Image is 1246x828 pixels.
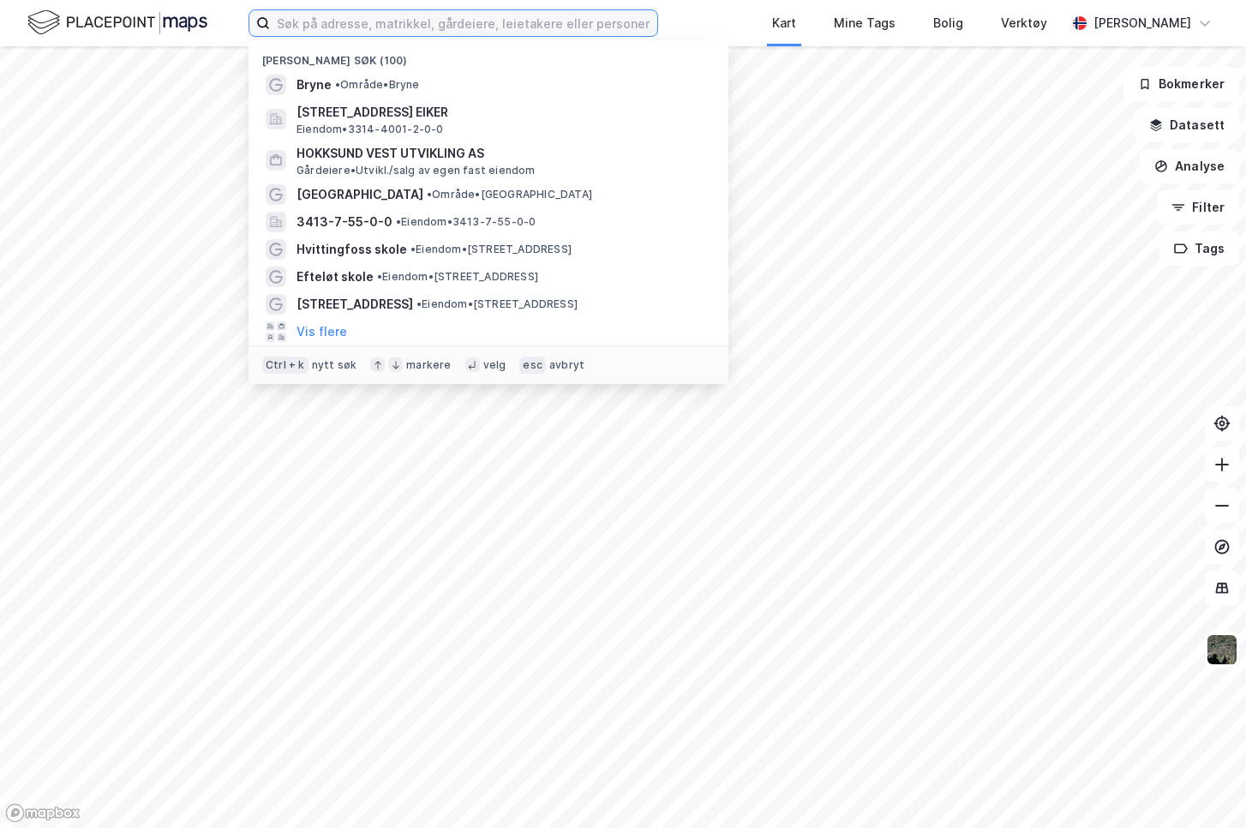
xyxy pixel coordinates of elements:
button: Vis flere [297,321,347,342]
span: Område • Bryne [335,78,420,92]
span: Gårdeiere • Utvikl./salg av egen fast eiendom [297,164,536,177]
span: Eiendom • 3314-4001-2-0-0 [297,123,444,136]
span: Bryne [297,75,332,95]
span: [GEOGRAPHIC_DATA] [297,184,423,205]
div: Kontrollprogram for chat [1160,746,1246,828]
span: • [377,270,382,283]
div: Ctrl + k [262,357,309,374]
div: nytt søk [312,358,357,372]
div: [PERSON_NAME] søk (100) [249,40,728,71]
span: Eiendom • [STREET_ADDRESS] [416,297,578,311]
div: velg [483,358,506,372]
span: HOKKSUND VEST UTVIKLING AS [297,143,708,164]
span: 3413-7-55-0-0 [297,212,392,232]
div: avbryt [549,358,584,372]
span: Hvittingfoss skole [297,239,407,260]
span: Eiendom • 3413-7-55-0-0 [396,215,536,229]
div: [PERSON_NAME] [1093,13,1191,33]
span: • [416,297,422,310]
div: Verktøy [1001,13,1047,33]
span: Eiendom • [STREET_ADDRESS] [377,270,538,284]
iframe: Chat Widget [1160,746,1246,828]
span: Efteløt skole [297,267,374,287]
span: [STREET_ADDRESS] [297,294,413,315]
input: Søk på adresse, matrikkel, gårdeiere, leietakere eller personer [270,10,657,36]
div: markere [406,358,451,372]
div: Mine Tags [834,13,896,33]
span: Eiendom • [STREET_ADDRESS] [410,243,572,256]
span: [STREET_ADDRESS] EIKER [297,102,708,123]
img: logo.f888ab2527a4732fd821a326f86c7f29.svg [27,8,207,38]
div: Kart [772,13,796,33]
span: • [335,78,340,91]
div: Bolig [933,13,963,33]
div: esc [519,357,546,374]
span: • [427,188,432,201]
span: • [410,243,416,255]
span: Område • [GEOGRAPHIC_DATA] [427,188,592,201]
span: • [396,215,401,228]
